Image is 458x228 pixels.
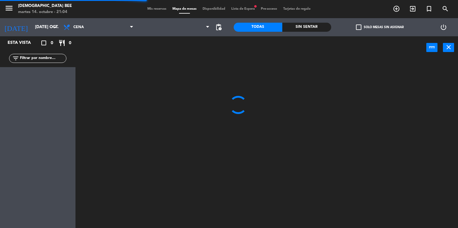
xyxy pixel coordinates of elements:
i: restaurant [58,39,66,47]
i: power_settings_new [440,24,447,31]
button: menu [5,4,14,15]
i: exit_to_app [409,5,416,12]
span: Pre-acceso [258,7,280,11]
i: power_input [428,44,436,51]
div: Todas [234,23,283,32]
i: arrow_drop_down [52,24,59,31]
span: Mis reservas [144,7,169,11]
div: [DEMOGRAPHIC_DATA] Bee [18,3,72,9]
i: search [442,5,449,12]
span: fiber_manual_record [254,5,257,8]
label: Solo mesas sin asignar [356,24,404,30]
span: Mapa de mesas [169,7,200,11]
div: martes 14. octubre - 21:04 [18,9,72,15]
input: Filtrar por nombre... [19,55,66,62]
i: filter_list [12,55,19,62]
i: close [445,44,452,51]
span: Cena [73,25,84,29]
i: menu [5,4,14,13]
span: check_box_outline_blank [356,24,361,30]
button: power_input [426,43,437,52]
span: Lista de Espera [228,7,258,11]
span: 0 [51,40,53,47]
div: Sin sentar [282,23,331,32]
i: add_circle_outline [393,5,400,12]
span: 0 [69,40,71,47]
span: Tarjetas de regalo [280,7,314,11]
div: Esta vista [3,39,43,47]
i: crop_square [40,39,47,47]
span: pending_actions [215,24,222,31]
span: Disponibilidad [200,7,228,11]
i: turned_in_not [425,5,433,12]
button: close [443,43,454,52]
